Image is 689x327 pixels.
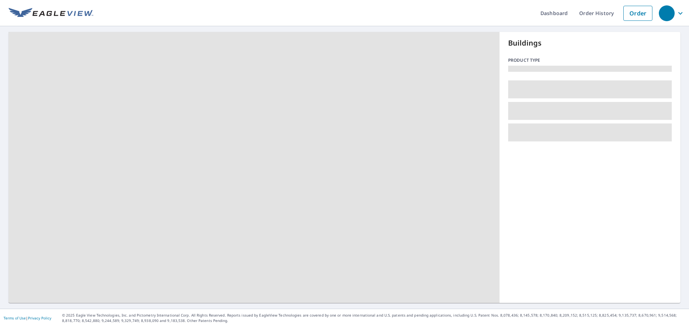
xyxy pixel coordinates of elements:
a: Terms of Use [4,316,26,321]
a: Privacy Policy [28,316,51,321]
a: Order [623,6,652,21]
p: | [4,316,51,320]
p: © 2025 Eagle View Technologies, Inc. and Pictometry International Corp. All Rights Reserved. Repo... [62,313,685,323]
p: Product type [508,57,672,64]
img: EV Logo [9,8,93,19]
p: Buildings [508,38,672,48]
